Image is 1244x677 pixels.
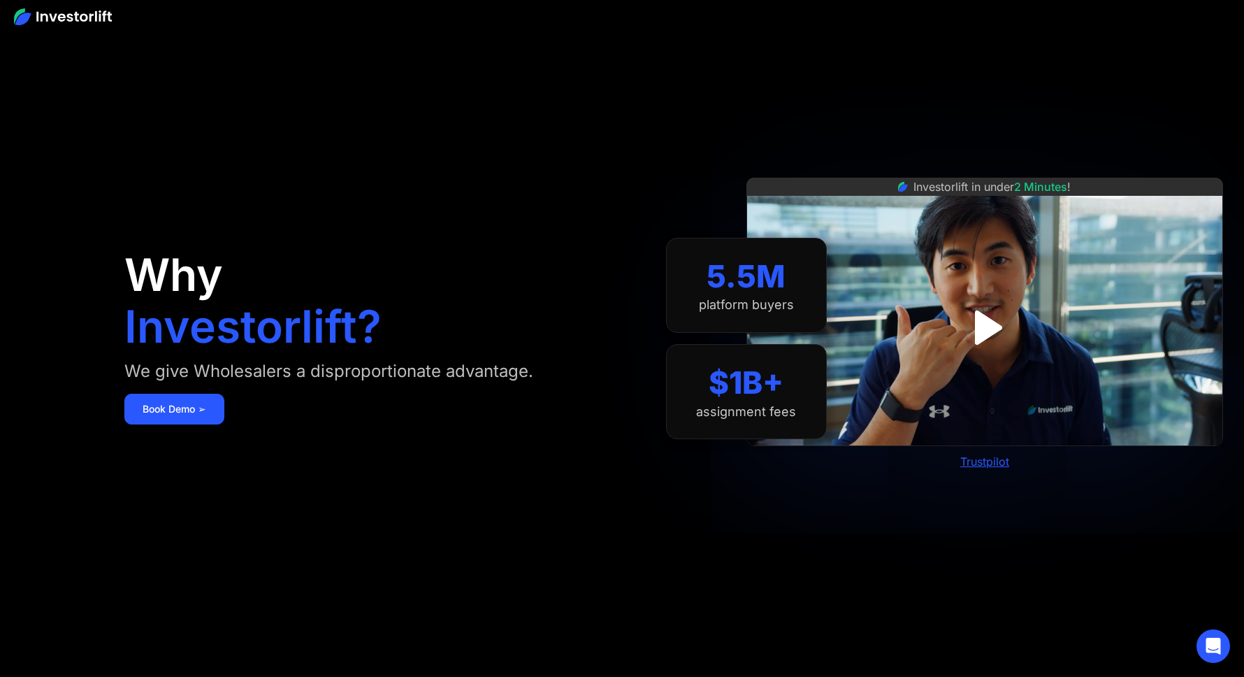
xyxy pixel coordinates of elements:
div: platform buyers [699,297,794,313]
h1: Why [124,252,223,297]
div: Investorlift in under ! [913,178,1071,195]
div: We give Wholesalers a disproportionate advantage. [124,360,533,383]
h1: Investorlift? [124,304,382,349]
div: assignment fees [696,404,796,420]
a: Trustpilot [960,455,1009,469]
span: 2 Minutes [1014,180,1067,194]
div: 5.5M [707,258,786,295]
div: $1B+ [709,364,783,401]
div: Open Intercom Messenger [1196,629,1230,663]
a: Book Demo ➢ [124,394,224,425]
